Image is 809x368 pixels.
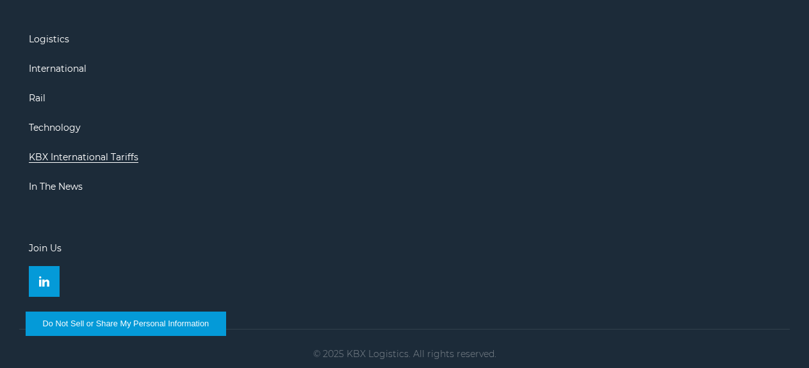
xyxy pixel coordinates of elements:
a: Rail [29,92,45,104]
a: In The News [29,181,83,192]
button: Do Not Sell or Share My Personal Information [26,312,226,336]
p: © 2025 KBX Logistics. All rights reserved. [19,349,790,359]
iframe: Chat Widget [745,306,809,368]
a: International [29,63,86,74]
a: Technology [29,122,81,133]
a: Logistics [29,33,69,45]
img: Linkedin [39,276,49,287]
a: Join Us [29,242,61,254]
a: KBX International Tariffs [29,151,138,163]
